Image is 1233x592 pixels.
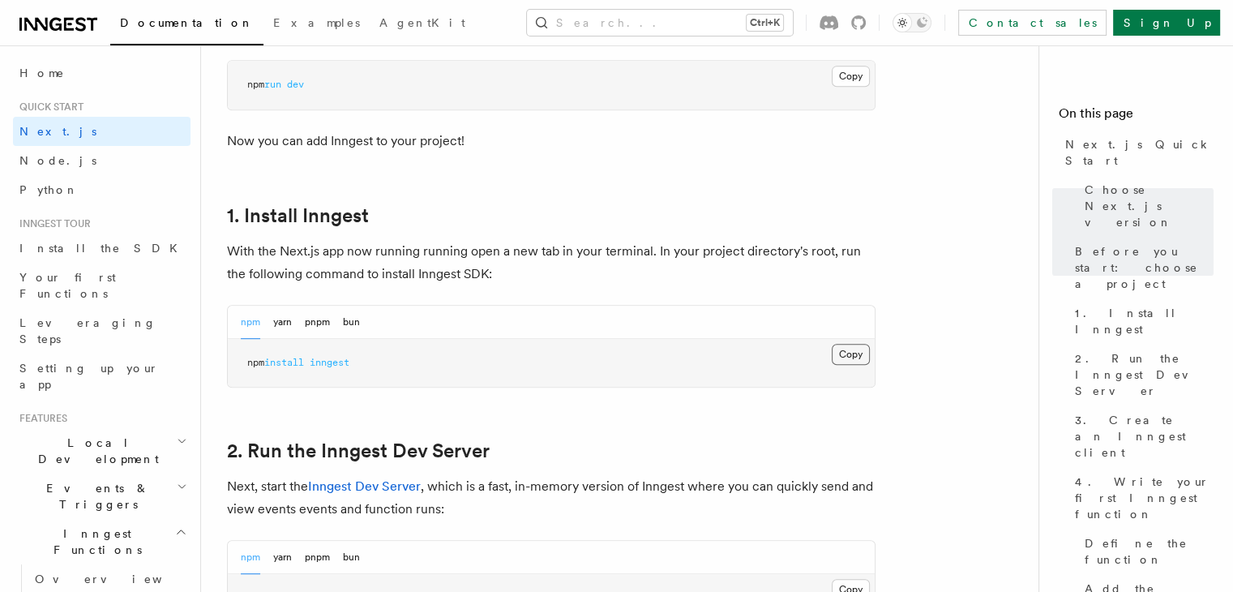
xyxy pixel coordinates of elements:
span: npm [247,357,264,368]
span: AgentKit [379,16,465,29]
p: With the Next.js app now running running open a new tab in your terminal. In your project directo... [227,240,876,285]
a: Inngest Dev Server [308,478,421,494]
span: Define the function [1085,535,1214,568]
span: run [264,79,281,90]
a: 4. Write your first Inngest function [1068,467,1214,529]
span: Home [19,65,65,81]
h4: On this page [1059,104,1214,130]
span: Examples [273,16,360,29]
p: Next, start the , which is a fast, in-memory version of Inngest where you can quickly send and vi... [227,475,876,521]
button: Search...Ctrl+K [527,10,793,36]
span: Before you start: choose a project [1075,243,1214,292]
button: Local Development [13,428,191,474]
a: Home [13,58,191,88]
button: bun [343,306,360,339]
a: Contact sales [958,10,1107,36]
a: 1. Install Inngest [1068,298,1214,344]
a: Next.js [13,117,191,146]
button: Toggle dark mode [893,13,931,32]
kbd: Ctrl+K [747,15,783,31]
span: npm [247,79,264,90]
span: 3. Create an Inngest client [1075,412,1214,461]
span: inngest [310,357,349,368]
a: 2. Run the Inngest Dev Server [227,440,490,462]
button: bun [343,541,360,574]
button: pnpm [305,541,330,574]
button: Copy [832,344,870,365]
span: Your first Functions [19,271,116,300]
span: Overview [35,573,202,586]
a: Define the function [1078,529,1214,574]
a: Leveraging Steps [13,308,191,354]
button: npm [241,541,260,574]
a: 2. Run the Inngest Dev Server [1068,344,1214,405]
span: 1. Install Inngest [1075,305,1214,337]
span: Events & Triggers [13,480,177,513]
span: Install the SDK [19,242,187,255]
button: Inngest Functions [13,519,191,564]
button: pnpm [305,306,330,339]
a: Node.js [13,146,191,175]
span: Leveraging Steps [19,316,156,345]
a: Sign Up [1113,10,1220,36]
span: Documentation [120,16,254,29]
a: Next.js Quick Start [1059,130,1214,175]
span: install [264,357,304,368]
span: Next.js [19,125,96,138]
span: Next.js Quick Start [1065,136,1214,169]
p: Now you can add Inngest to your project! [227,130,876,152]
span: Node.js [19,154,96,167]
button: Events & Triggers [13,474,191,519]
button: Copy [832,66,870,87]
span: Python [19,183,79,196]
a: Choose Next.js version [1078,175,1214,237]
span: Quick start [13,101,83,114]
button: npm [241,306,260,339]
span: Setting up your app [19,362,159,391]
span: Choose Next.js version [1085,182,1214,230]
button: yarn [273,541,292,574]
a: 1. Install Inngest [227,204,369,227]
span: Inngest tour [13,217,91,230]
span: 2. Run the Inngest Dev Server [1075,350,1214,399]
a: Documentation [110,5,263,45]
button: yarn [273,306,292,339]
span: Local Development [13,435,177,467]
span: dev [287,79,304,90]
a: Your first Functions [13,263,191,308]
span: 4. Write your first Inngest function [1075,474,1214,522]
a: Setting up your app [13,354,191,399]
span: Inngest Functions [13,526,175,558]
a: Install the SDK [13,234,191,263]
a: Python [13,175,191,204]
a: Examples [263,5,370,44]
a: 3. Create an Inngest client [1068,405,1214,467]
a: AgentKit [370,5,475,44]
a: Before you start: choose a project [1068,237,1214,298]
span: Features [13,412,67,425]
